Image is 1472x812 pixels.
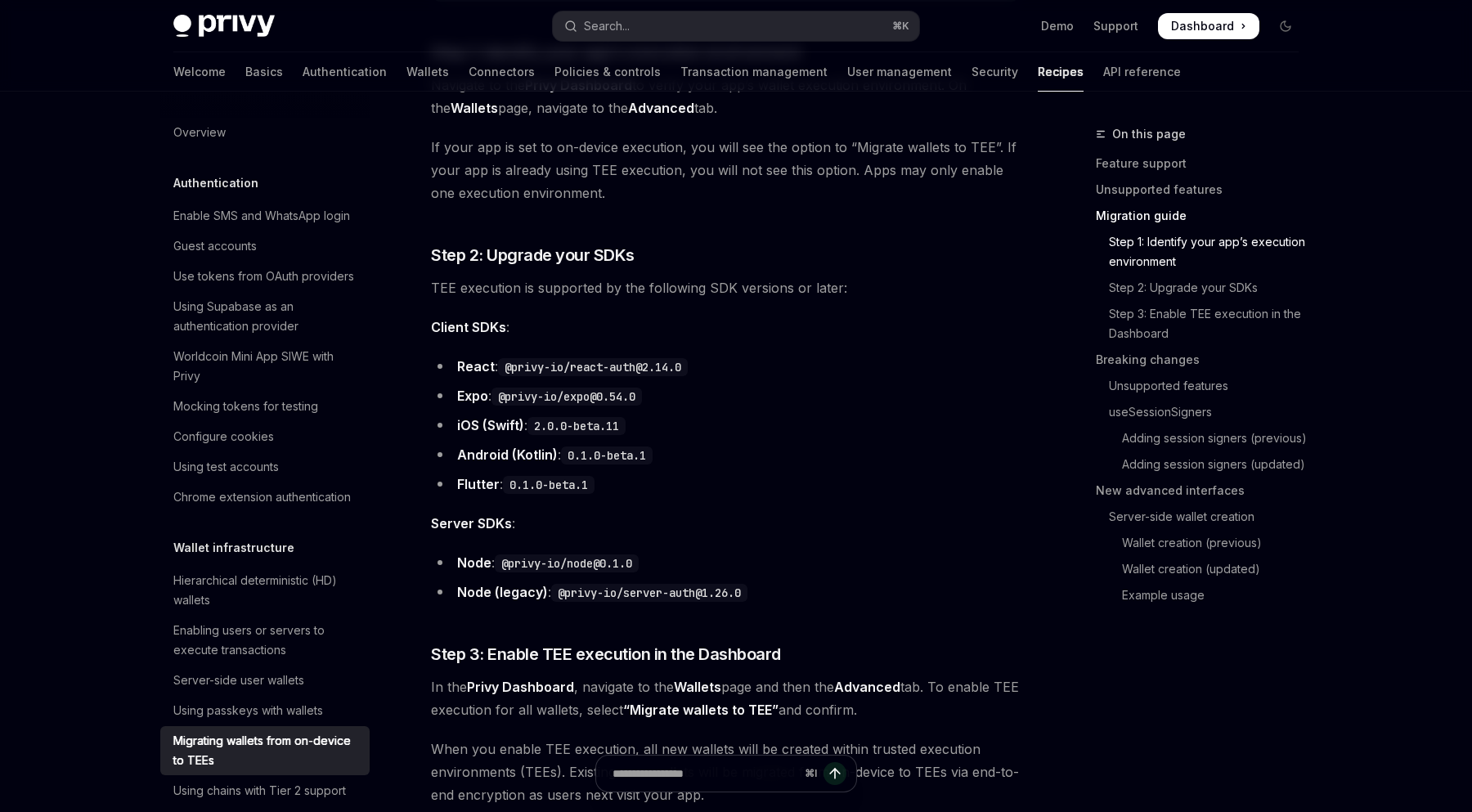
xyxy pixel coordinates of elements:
[173,671,304,690] div: Server-side user wallets
[160,776,370,805] a: Using chains with Tier 2 support
[431,738,1021,806] span: When you enable TEE execution, all new wallets will be created within trusted execution environme...
[1112,124,1186,144] span: On this page
[1158,13,1259,39] a: Dashboard
[1272,13,1299,39] button: Toggle dark mode
[847,52,952,92] a: User management
[431,74,1021,119] span: Navigate to the to verify your app’s wallet execution environment. On the page, navigate to the tab.
[457,584,548,600] strong: Node (legacy)
[1093,18,1138,34] a: Support
[1096,478,1312,504] a: New advanced interfaces
[551,584,747,602] code: @privy-io/server-auth@1.26.0
[160,726,370,775] a: Migrating wallets from on-device to TEEs
[892,20,909,33] span: ⌘ K
[160,616,370,665] a: Enabling users or servers to execute transactions
[173,538,294,558] h5: Wallet infrastructure
[1096,301,1312,347] a: Step 3: Enable TEE execution in the Dashboard
[245,52,283,92] a: Basics
[173,267,354,286] div: Use tokens from OAuth providers
[160,666,370,695] a: Server-side user wallets
[1038,52,1084,92] a: Recipes
[1096,203,1312,229] a: Migration guide
[160,118,370,147] a: Overview
[674,679,721,695] strong: Wallets
[173,457,279,477] div: Using test accounts
[680,52,828,92] a: Transaction management
[431,551,1021,574] li: :
[1103,52,1181,92] a: API reference
[1096,177,1312,203] a: Unsupported features
[173,236,257,256] div: Guest accounts
[553,11,919,41] button: Open search
[457,388,488,404] strong: Expo
[972,52,1018,92] a: Security
[1096,399,1312,425] a: useSessionSigners
[431,443,1021,466] li: :
[527,417,626,435] code: 2.0.0-beta.11
[1096,504,1312,530] a: Server-side wallet creation
[173,571,360,610] div: Hierarchical deterministic (HD) wallets
[173,52,226,92] a: Welcome
[431,515,512,532] strong: Server SDKs
[467,679,574,696] a: Privy Dashboard
[457,358,495,375] strong: React
[1096,451,1312,478] a: Adding session signers (updated)
[628,100,694,116] strong: Advanced
[173,173,258,193] h5: Authentication
[623,702,779,718] strong: “Migrate wallets to TEE”
[495,554,639,572] code: @privy-io/node@0.1.0
[1096,275,1312,301] a: Step 2: Upgrade your SDKs
[503,476,595,494] code: 0.1.0-beta.1
[431,355,1021,378] li: :
[1041,18,1074,34] a: Demo
[160,566,370,615] a: Hierarchical deterministic (HD) wallets
[1096,150,1312,177] a: Feature support
[491,388,642,406] code: @privy-io/expo@0.54.0
[160,262,370,291] a: Use tokens from OAuth providers
[1096,373,1312,399] a: Unsupported features
[173,123,226,142] div: Overview
[431,675,1021,721] span: In the , navigate to the page and then the tab. To enable TEE execution for all wallets, select a...
[431,512,1021,535] span: :
[457,554,491,571] strong: Node
[554,52,661,92] a: Policies & controls
[173,701,323,720] div: Using passkeys with wallets
[160,422,370,451] a: Configure cookies
[160,231,370,261] a: Guest accounts
[457,446,558,463] strong: Android (Kotlin)
[431,316,1021,339] span: :
[160,342,370,391] a: Worldcoin Mini App SIWE with Privy
[173,397,318,416] div: Mocking tokens for testing
[1096,347,1312,373] a: Breaking changes
[173,15,275,38] img: dark logo
[160,201,370,231] a: Enable SMS and WhatsApp login
[431,384,1021,407] li: :
[160,392,370,421] a: Mocking tokens for testing
[834,679,900,695] strong: Advanced
[160,482,370,512] a: Chrome extension authentication
[525,77,632,94] a: Privy Dashboard
[431,643,781,666] span: Step 3: Enable TEE execution in the Dashboard
[431,473,1021,496] li: :
[613,756,798,792] input: Ask a question...
[173,731,360,770] div: Migrating wallets from on-device to TEEs
[173,347,360,386] div: Worldcoin Mini App SIWE with Privy
[160,452,370,482] a: Using test accounts
[431,581,1021,603] li: :
[303,52,387,92] a: Authentication
[457,417,524,433] strong: iOS (Swift)
[561,446,653,464] code: 0.1.0-beta.1
[451,100,498,116] strong: Wallets
[1096,556,1312,582] a: Wallet creation (updated)
[1096,582,1312,608] a: Example usage
[1096,229,1312,275] a: Step 1: Identify your app’s execution environment
[173,427,274,446] div: Configure cookies
[1096,425,1312,451] a: Adding session signers (previous)
[431,244,635,267] span: Step 2: Upgrade your SDKs
[1096,530,1312,556] a: Wallet creation (previous)
[173,206,350,226] div: Enable SMS and WhatsApp login
[1171,18,1234,34] span: Dashboard
[173,297,360,336] div: Using Supabase as an authentication provider
[824,762,846,785] button: Send message
[431,136,1021,204] span: If your app is set to on-device execution, you will see the option to “Migrate wallets to TEE”. I...
[469,52,535,92] a: Connectors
